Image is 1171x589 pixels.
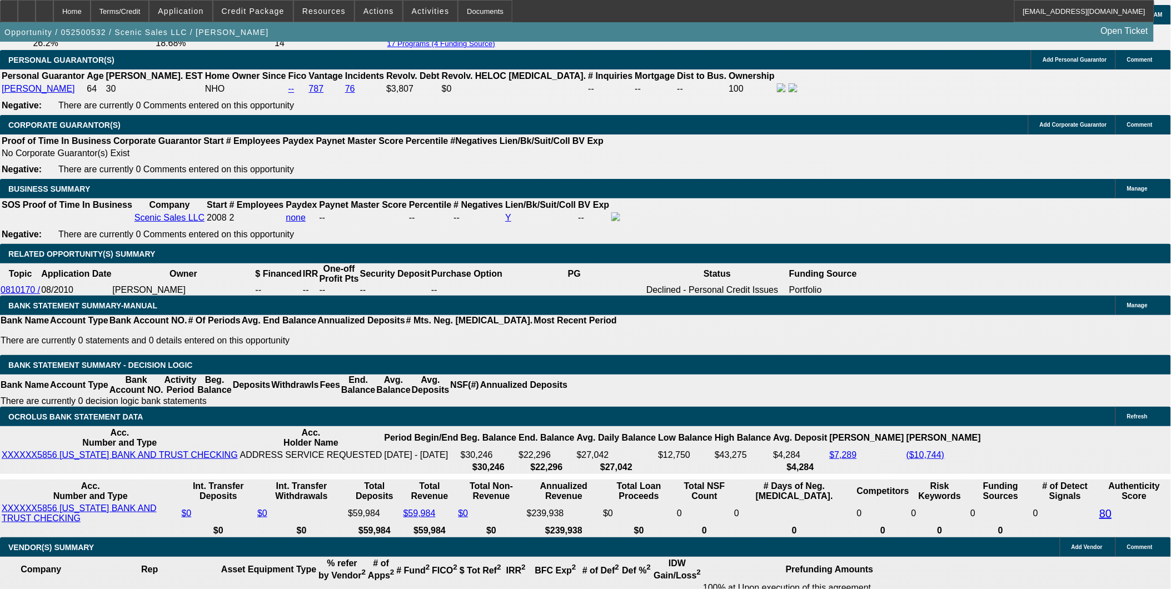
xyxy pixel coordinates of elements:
[789,263,858,284] th: Funding Source
[646,284,789,296] td: Declined - Personal Credit Issues
[1,336,617,346] p: There are currently 0 statements and 0 details entered on this opportunity
[503,263,646,284] th: PG
[454,563,457,572] sup: 2
[911,525,969,536] th: 0
[347,503,402,524] td: $59,984
[181,481,256,502] th: Int. Transfer Deposits
[729,71,775,81] b: Ownership
[376,375,411,396] th: Avg. Balance
[1127,302,1148,308] span: Manage
[320,200,407,209] b: Paynet Master Score
[240,450,383,461] td: ADDRESS SERVICE REQUESTED
[518,427,575,448] th: End. Balance
[457,525,525,536] th: $0
[345,84,355,93] a: 76
[635,71,675,81] b: Mortgage
[318,558,366,580] b: % refer by Vendor
[2,450,238,460] a: XXXXXX5856 [US_STATE] BANK AND TRUST CHECKING
[1127,186,1148,192] span: Manage
[302,263,319,284] th: IRR
[777,83,786,92] img: facebook-icon.png
[1099,481,1170,502] th: Authenticity Score
[527,508,601,518] div: $239,938
[355,1,402,22] button: Actions
[506,566,526,575] b: IRR
[426,563,430,572] sup: 2
[577,212,610,224] td: --
[1127,413,1148,420] span: Refresh
[677,71,727,81] b: Dist to Bus.
[450,375,480,396] th: NSF(#)
[2,71,84,81] b: Personal Guarantor
[572,136,604,146] b: BV Exp
[505,213,511,222] a: Y
[1127,57,1153,63] span: Comment
[347,525,402,536] th: $59,984
[158,7,203,16] span: Application
[283,136,314,146] b: Paydex
[360,284,431,296] td: --
[49,315,109,326] th: Account Type
[1033,503,1098,524] td: 0
[714,427,771,448] th: High Balance
[830,450,857,460] a: $7,289
[829,427,905,448] th: [PERSON_NAME]
[458,508,468,518] a: $0
[2,164,42,174] b: Negative:
[635,83,676,95] td: --
[789,284,858,296] td: Portfolio
[602,525,675,536] th: $0
[406,315,534,326] th: # Mts. Neg. [MEDICAL_DATA].
[647,563,651,572] sup: 2
[58,229,294,239] span: There are currently 0 Comments entered on this opportunity
[1,285,40,294] a: 0810170 /
[2,84,75,93] a: [PERSON_NAME]
[454,200,503,209] b: # Negatives
[403,525,457,536] th: $59,984
[205,71,286,81] b: Home Owner Since
[319,284,360,296] td: --
[203,136,223,146] b: Start
[58,164,294,174] span: There are currently 0 Comments entered on this opportunity
[226,136,281,146] b: # Employees
[457,481,525,502] th: Total Non-Revenue
[856,525,910,536] th: 0
[734,503,855,524] td: 0
[714,450,771,461] td: $43,275
[150,1,212,22] button: Application
[611,212,620,221] img: facebook-icon.png
[8,361,193,370] span: Bank Statement Summary - Decision Logic
[390,568,394,577] sup: 2
[2,101,42,110] b: Negative:
[578,200,609,209] b: BV Exp
[697,568,701,577] sup: 2
[587,83,633,95] td: --
[232,375,271,396] th: Deposits
[728,83,775,95] td: 100
[294,1,354,22] button: Resources
[1043,57,1107,63] span: Add Personal Guarantor
[2,503,157,523] a: XXXXXX5856 [US_STATE] BANK AND TRUST CHECKING
[1127,122,1153,128] span: Comment
[288,84,295,93] a: --
[309,71,343,81] b: Vantage
[1,136,112,147] th: Proof of Time In Business
[460,462,517,473] th: $30,246
[112,284,255,296] td: [PERSON_NAME]
[970,503,1032,524] td: 0
[1097,22,1153,41] a: Open Ticket
[500,136,570,146] b: Lien/Bk/Suit/Coll
[970,525,1032,536] th: 0
[676,481,733,502] th: Sum of the Total NSF Count and Total Overdraft Fee Count from Ocrolus
[431,263,503,284] th: Purchase Option
[317,315,405,326] th: Annualized Deposits
[432,566,457,575] b: FICO
[309,84,324,93] a: 787
[8,301,157,310] span: BANK STATEMENT SUMMARY-MANUAL
[657,450,713,461] td: $12,750
[288,71,307,81] b: Fico
[403,481,457,502] th: Total Revenue
[403,1,458,22] button: Activities
[384,450,459,461] td: [DATE] - [DATE]
[207,200,227,209] b: Start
